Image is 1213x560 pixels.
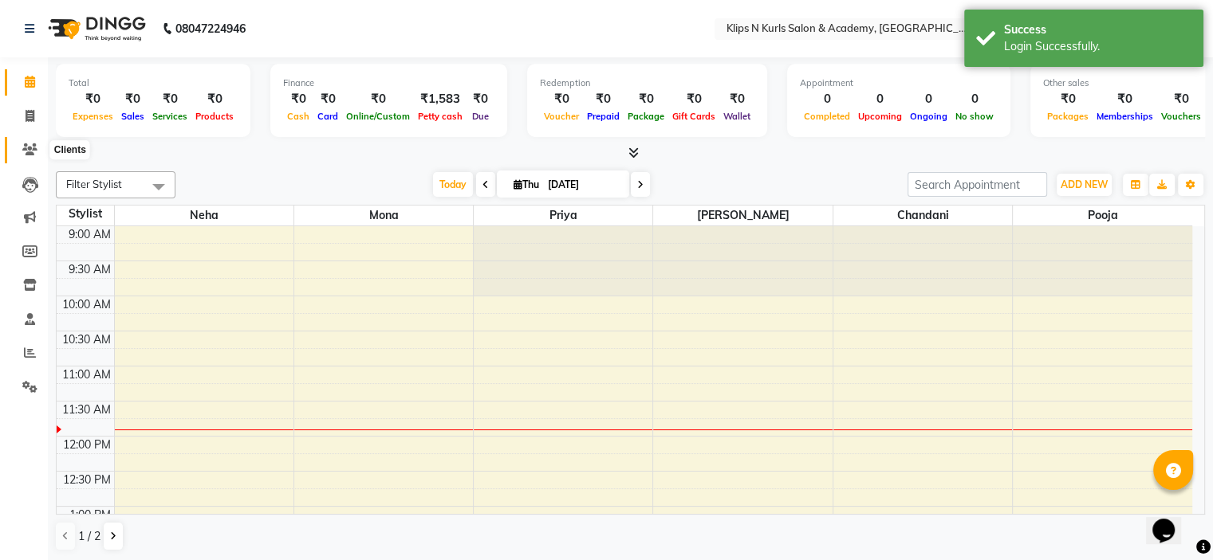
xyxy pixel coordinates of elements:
div: Total [69,76,238,90]
span: ADD NEW [1061,178,1108,190]
div: 11:30 AM [59,401,114,418]
div: 0 [906,90,951,108]
span: 1 / 2 [78,528,100,545]
span: Voucher [540,111,583,122]
div: Login Successfully. [1004,38,1191,55]
iframe: chat widget [1146,496,1197,544]
span: Completed [800,111,854,122]
div: ₹0 [1157,90,1205,108]
span: Services [148,111,191,122]
div: ₹0 [583,90,624,108]
div: ₹0 [148,90,191,108]
div: Stylist [57,206,114,222]
div: ₹0 [117,90,148,108]
div: ₹0 [283,90,313,108]
span: Wallet [719,111,754,122]
span: Chandani [833,206,1012,225]
span: Card [313,111,342,122]
span: Online/Custom [342,111,414,122]
span: Memberships [1093,111,1157,122]
div: 10:30 AM [59,331,114,348]
div: 11:00 AM [59,366,114,383]
span: Mona [294,206,473,225]
div: Finance [283,76,494,90]
div: ₹0 [191,90,238,108]
span: [PERSON_NAME] [653,206,832,225]
span: Thu [510,178,543,190]
div: ₹0 [668,90,719,108]
span: Neha [115,206,293,225]
span: Ongoing [906,111,951,122]
div: 9:00 AM [65,226,114,243]
div: 1:00 PM [66,507,114,523]
div: 0 [800,90,854,108]
div: ₹0 [1043,90,1093,108]
input: 2025-09-04 [543,173,623,197]
div: 10:00 AM [59,296,114,313]
div: ₹0 [719,90,754,108]
b: 08047224946 [175,6,246,51]
span: Priya [474,206,652,225]
div: ₹0 [69,90,117,108]
span: Prepaid [583,111,624,122]
span: Upcoming [854,111,906,122]
span: Vouchers [1157,111,1205,122]
span: Sales [117,111,148,122]
span: Petty cash [414,111,467,122]
span: Packages [1043,111,1093,122]
span: Package [624,111,668,122]
span: Gift Cards [668,111,719,122]
span: Today [433,172,473,197]
input: Search Appointment [908,172,1047,197]
div: ₹0 [467,90,494,108]
div: Success [1004,22,1191,38]
div: ₹0 [540,90,583,108]
span: Cash [283,111,313,122]
span: Filter Stylist [66,178,122,190]
div: Appointment [800,76,998,90]
div: Redemption [540,76,754,90]
div: ₹1,583 [414,90,467,108]
img: logo [41,6,150,51]
div: 0 [951,90,998,108]
div: ₹0 [624,90,668,108]
div: 12:30 PM [60,472,114,488]
span: Products [191,111,238,122]
span: Due [468,111,493,122]
span: Expenses [69,111,117,122]
button: ADD NEW [1057,174,1112,196]
div: 12:00 PM [60,437,114,453]
div: 0 [854,90,906,108]
div: Clients [50,141,90,160]
div: ₹0 [1093,90,1157,108]
div: ₹0 [342,90,414,108]
div: 9:30 AM [65,261,114,278]
div: ₹0 [313,90,342,108]
span: No show [951,111,998,122]
span: Pooja [1013,206,1192,225]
